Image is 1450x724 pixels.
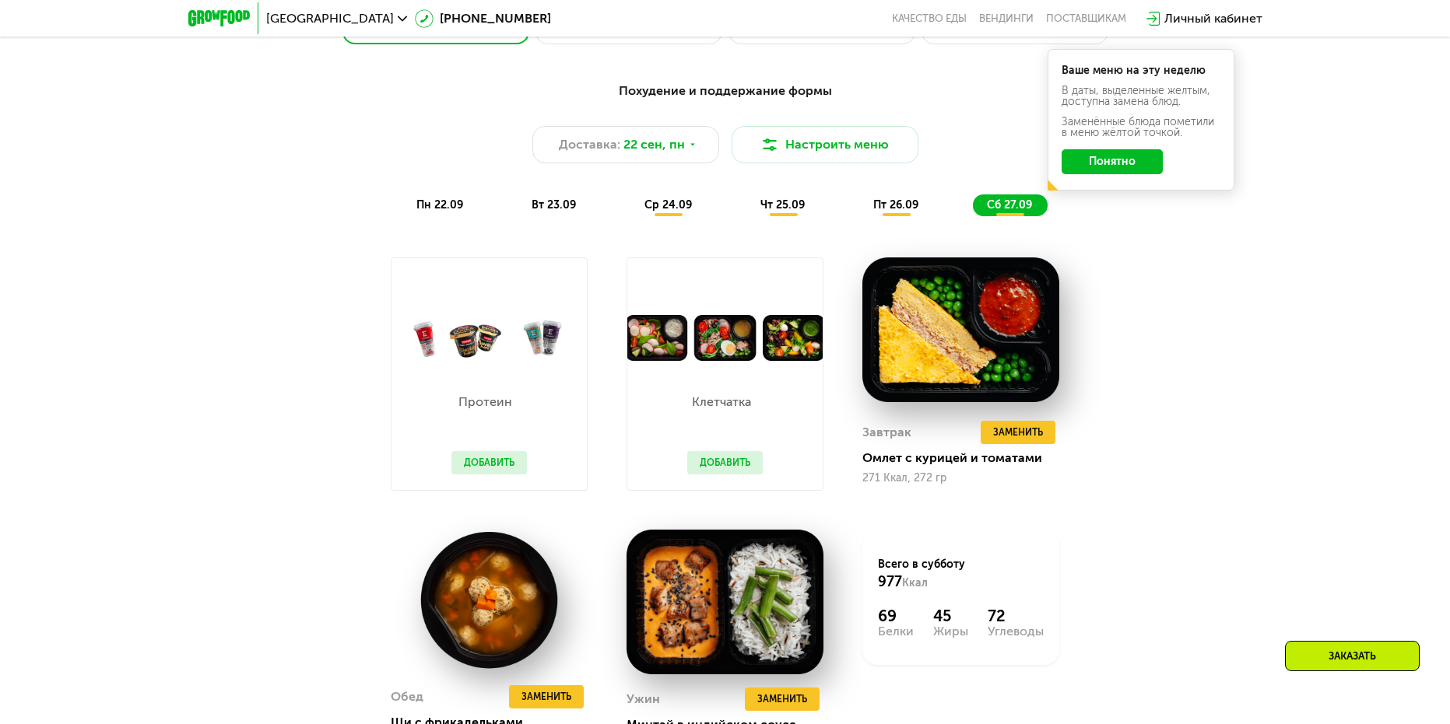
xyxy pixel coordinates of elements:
a: [PHONE_NUMBER] [415,9,551,28]
button: Заменить [509,685,584,708]
span: Заменить [521,689,571,705]
span: Заменить [757,691,807,707]
div: Всего в субботу [878,557,1044,591]
p: Клетчатка [687,396,755,408]
span: чт 25.09 [760,198,805,212]
button: Заменить [745,687,820,711]
span: сб 27.09 [987,198,1032,212]
div: В даты, выделенные желтым, доступна замена блюд. [1062,86,1220,107]
div: Жиры [933,625,968,638]
span: ср 24.09 [644,198,692,212]
span: Заменить [993,425,1043,440]
button: Добавить [451,451,527,474]
p: Протеин [451,396,519,408]
button: Добавить [687,451,763,474]
div: Личный кабинет [1164,9,1262,28]
span: [GEOGRAPHIC_DATA] [266,12,394,25]
div: Заменённые блюда пометили в меню жёлтой точкой. [1062,117,1220,138]
div: Похудение и поддержание формы [265,82,1186,101]
div: Омлет с курицей и томатами [862,450,1072,466]
button: Настроить меню [732,126,918,163]
button: Заменить [981,421,1055,444]
div: Завтрак [862,421,911,444]
div: Обед [391,685,423,708]
div: 72 [988,607,1044,625]
span: Доставка: [559,135,620,154]
div: 45 [933,607,968,625]
span: вт 23.09 [532,198,576,212]
span: Ккал [902,576,928,589]
span: пн 22.09 [416,198,463,212]
div: Ваше меню на эту неделю [1062,65,1220,76]
div: Заказать [1285,641,1420,671]
a: Качество еды [892,12,967,25]
div: поставщикам [1046,12,1126,25]
div: Ужин [627,687,660,711]
div: Белки [878,625,914,638]
div: 271 Ккал, 272 гр [862,472,1059,484]
span: 22 сен, пн [623,135,685,154]
span: 977 [878,573,902,590]
button: Понятно [1062,149,1163,174]
span: пт 26.09 [873,198,918,212]
div: Углеводы [988,625,1044,638]
div: 69 [878,607,914,625]
a: Вендинги [979,12,1034,25]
